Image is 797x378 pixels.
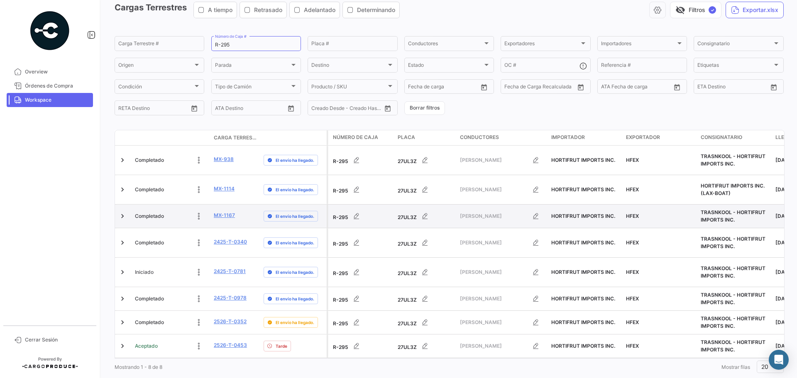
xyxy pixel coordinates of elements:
[135,295,164,302] span: Completado
[551,134,585,141] span: Importador
[333,264,391,280] div: R-295
[408,85,423,91] input: Desde
[551,186,615,193] span: HORTIFRUT IMPORTS INC.
[276,213,314,219] span: El envío ha llegado.
[551,269,615,275] span: HORTIFRUT IMPORTS INC.
[504,85,519,91] input: Desde
[718,85,751,91] input: Hasta
[240,2,286,18] button: Retrasado
[701,265,765,279] span: TRASNKOOL - HORTIFRUT IMPORTS INC.
[551,239,615,246] span: HORTIFRUT IMPORTS INC.
[215,106,240,112] input: ATA Desde
[457,130,548,145] datatable-header-cell: Conductores
[601,85,626,91] input: ATA Desde
[7,65,93,79] a: Overview
[626,343,639,349] span: HFEX
[551,295,615,302] span: HORTIFRUT IMPORTS INC.
[135,268,154,276] span: Iniciado
[626,269,639,275] span: HFEX
[398,338,453,354] div: 27UL3Z
[118,342,127,350] a: Expand/Collapse Row
[398,314,453,331] div: 27UL3Z
[118,212,127,220] a: Expand/Collapse Row
[460,268,528,276] span: [PERSON_NAME]
[25,96,90,104] span: Workspace
[460,239,528,246] span: [PERSON_NAME]
[214,341,247,349] a: 2526-T-0453
[328,130,394,145] datatable-header-cell: Número de Caja
[381,102,394,115] button: Open calendar
[626,213,639,219] span: HFEX
[214,134,257,141] span: Carga Terrestre #
[429,85,462,91] input: Hasta
[460,295,528,302] span: [PERSON_NAME]
[135,186,164,193] span: Completado
[208,6,232,14] span: A tiempo
[697,85,712,91] input: Desde
[214,185,235,193] a: MX-1114
[333,290,391,307] div: R-295
[118,268,127,276] a: Expand/Collapse Row
[276,186,314,193] span: El envío ha llegado.
[626,295,639,302] span: HFEX
[408,63,483,69] span: Estado
[311,63,386,69] span: Destino
[504,42,579,48] span: Exportadores
[194,2,237,18] button: A tiempo
[7,79,93,93] a: Órdenes de Compra
[408,42,483,48] span: Conductores
[132,134,210,141] datatable-header-cell: Estado
[701,315,765,329] span: TRASNKOOL - HORTIFRUT IMPORTS INC.
[246,106,279,112] input: ATA Hasta
[118,63,193,69] span: Origen
[29,10,71,51] img: powered-by.png
[398,152,453,168] div: 27UL3Z
[276,343,287,349] span: Tarde
[701,183,765,196] span: HORTIFRUT IMPORTS INC. (LAX-BOAT)
[761,363,768,370] span: 20
[135,342,158,350] span: Aceptado
[460,134,499,141] span: Conductores
[333,338,391,354] div: R-295
[460,156,528,164] span: [PERSON_NAME]
[214,212,235,219] a: MX-1167
[139,106,172,112] input: Hasta
[254,6,282,14] span: Retrasado
[551,157,615,163] span: HORTIFRUT IMPORTS INC.
[626,239,639,246] span: HFEX
[276,319,314,326] span: El envío ha llegado.
[135,212,164,220] span: Completado
[701,292,765,305] span: TRASNKOOL - HORTIFRUT IMPORTS INC.
[333,134,378,141] span: Número de Caja
[135,319,164,326] span: Completado
[675,5,685,15] span: visibility_off
[721,364,750,370] span: Mostrar filas
[671,81,683,93] button: Open calendar
[118,295,127,303] a: Expand/Collapse Row
[276,295,314,302] span: El envío ha llegado.
[311,85,386,91] span: Producto / SKU
[188,102,200,115] button: Open calendar
[304,6,335,14] span: Adelantado
[333,181,391,198] div: R-295
[276,269,314,276] span: El envío ha llegado.
[626,186,639,193] span: HFEX
[285,102,297,115] button: Open calendar
[769,350,789,370] div: Abrir Intercom Messenger
[709,6,716,14] span: ✓
[214,238,247,246] a: 2425-T-0340
[25,82,90,90] span: Órdenes de Compra
[115,364,162,370] span: Mostrando 1 - 8 de 8
[551,319,615,325] span: HORTIFRUT IMPORTS INC.
[7,93,93,107] a: Workspace
[214,294,247,302] a: 2425-T-0978
[478,81,490,93] button: Open calendar
[601,42,676,48] span: Importadores
[525,85,558,91] input: Hasta
[311,106,342,112] input: Creado Desde
[623,130,697,145] datatable-header-cell: Exportador
[343,2,399,18] button: Determinando
[398,208,453,224] div: 27UL3Z
[333,234,391,251] div: R-295
[697,130,772,145] datatable-header-cell: Consignatario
